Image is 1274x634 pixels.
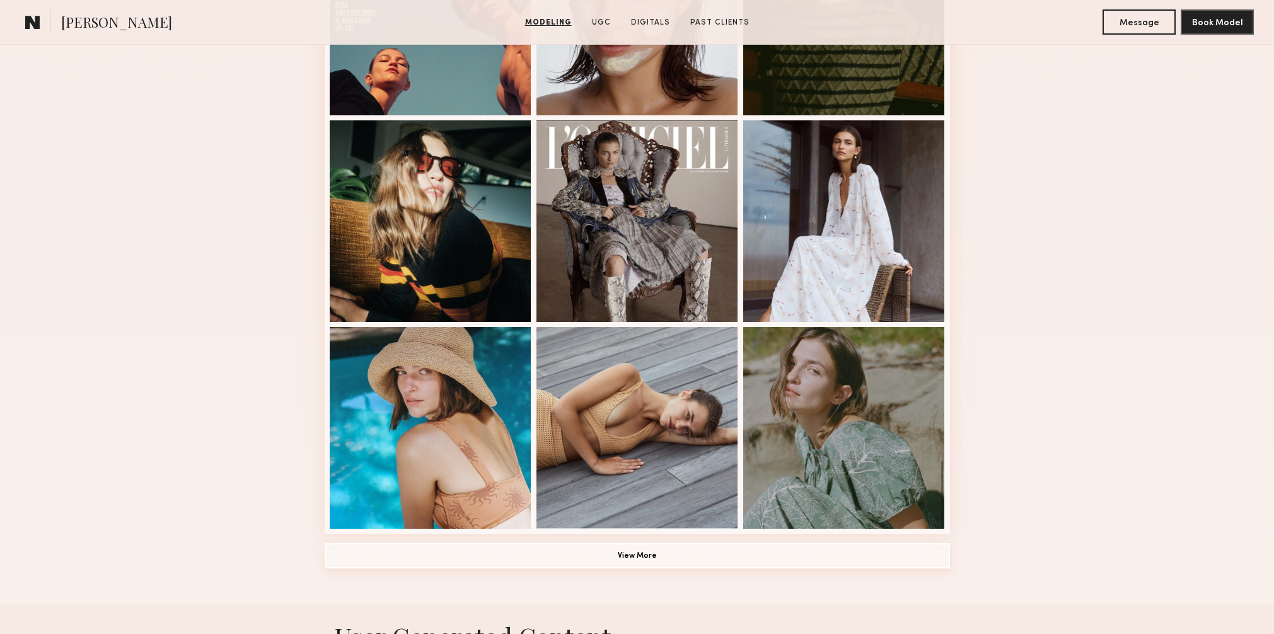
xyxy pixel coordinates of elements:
button: Message [1103,9,1176,35]
a: UGC [587,17,616,28]
a: Book Model [1181,16,1254,27]
a: Digitals [626,17,675,28]
button: View More [325,543,950,568]
span: [PERSON_NAME] [61,13,172,35]
a: Past Clients [685,17,755,28]
button: Book Model [1181,9,1254,35]
a: Modeling [520,17,577,28]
